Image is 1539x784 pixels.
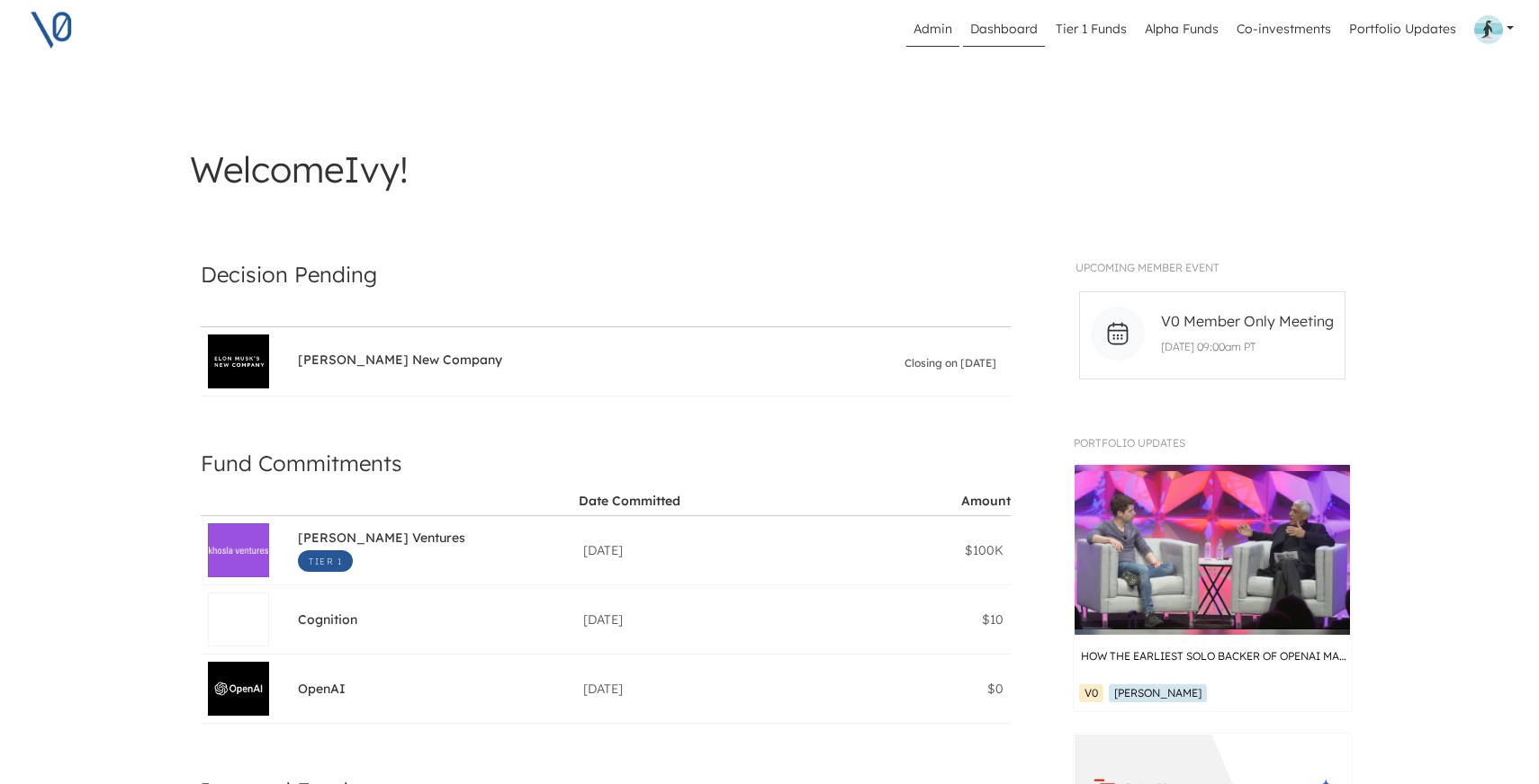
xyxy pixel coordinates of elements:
[201,255,1011,293] h4: Decision Pending
[583,610,854,628] div: [DATE]
[1154,339,1338,355] p: [DATE] 09:00am PT
[29,7,74,52] img: V0 logo
[298,681,346,701] span: OpenAI
[579,493,680,509] div: Date Committed
[904,354,996,372] span: Closing on [DATE]
[583,680,854,698] div: [DATE]
[201,444,1011,482] h4: Fund Commitments
[906,13,959,47] a: Admin
[1075,261,1219,274] span: UPCOMING MEMBER EVENT
[1342,13,1463,47] a: Portfolio Updates
[298,530,465,550] span: [PERSON_NAME] Ventures
[298,550,353,572] span: Tier 1
[298,611,357,632] span: Cognition
[868,541,1003,559] div: $100K
[1229,13,1338,47] a: Co-investments
[583,541,854,559] div: [DATE]
[298,352,502,372] span: [PERSON_NAME] New Company
[1161,310,1334,332] span: V0 Member Only Meeting
[190,147,1349,191] h3: Welcome Ivy !
[209,354,268,370] img: Elon Musk's New Company
[1074,437,1351,450] h1: Portfolio Updates
[963,13,1045,47] a: Dashboard
[868,610,1003,628] div: $10
[1048,13,1134,47] a: Tier 1 Funds
[961,493,1011,509] div: Amount
[1138,13,1226,47] a: Alpha Funds
[868,680,1003,698] div: $0
[1474,15,1503,44] img: Profile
